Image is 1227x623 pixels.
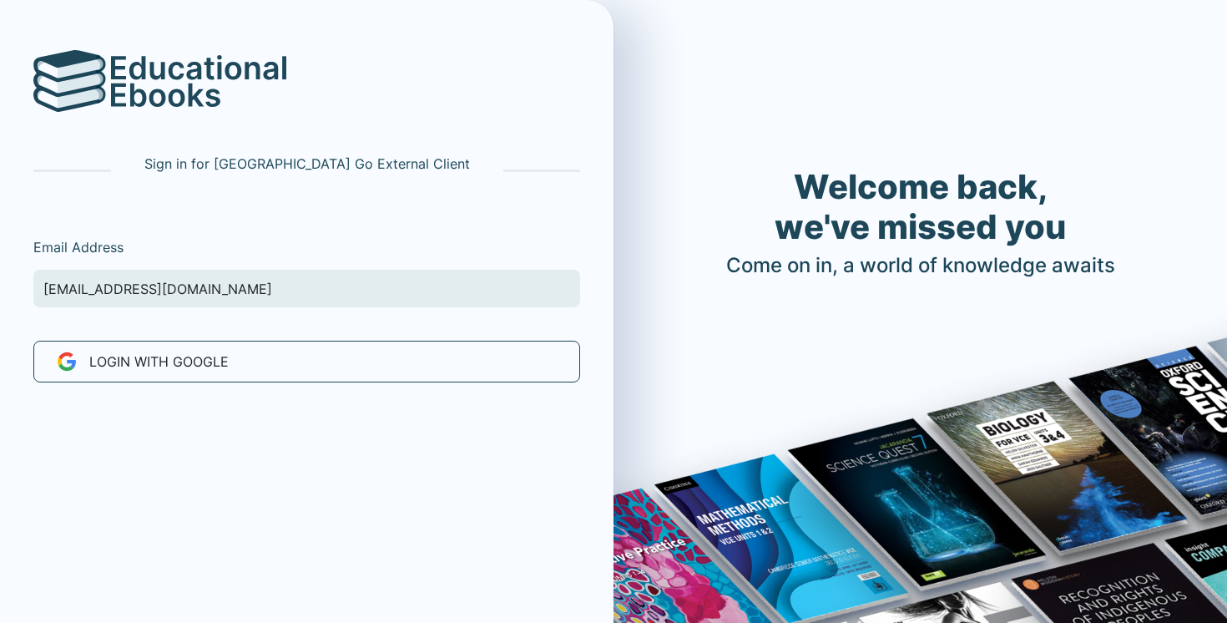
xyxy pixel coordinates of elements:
span: LOGIN WITH Google [89,352,229,372]
h1: Welcome back, we've missed you [726,167,1115,247]
label: Email Address [33,237,124,257]
button: LOGIN WITH Google [33,341,580,382]
img: logo.svg [33,50,107,112]
img: new-google-favicon.svg [44,352,77,372]
p: Sign in for [GEOGRAPHIC_DATA] Go External Client [144,154,470,174]
h4: Come on in, a world of knowledge awaits [726,254,1115,278]
img: logo-text.svg [111,55,286,107]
